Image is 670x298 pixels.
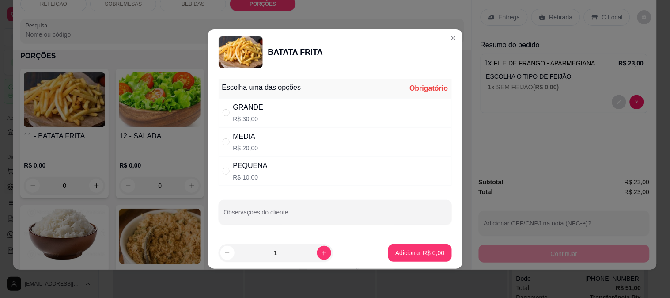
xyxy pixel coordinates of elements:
[233,102,263,113] div: GRANDE
[220,246,235,260] button: decrease-product-quantity
[233,131,258,142] div: MEDIA
[317,246,331,260] button: increase-product-quantity
[233,144,258,153] p: R$ 20,00
[409,83,448,94] div: Obrigatório
[224,211,447,220] input: Observações do cliente
[233,115,263,123] p: R$ 30,00
[233,160,268,171] div: PEQUENA
[219,36,263,68] img: product-image
[222,82,301,93] div: Escolha uma das opções
[268,46,323,58] div: BATATA FRITA
[395,248,444,257] p: Adicionar R$ 0,00
[388,244,451,262] button: Adicionar R$ 0,00
[233,173,268,182] p: R$ 10,00
[447,31,461,45] button: Close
